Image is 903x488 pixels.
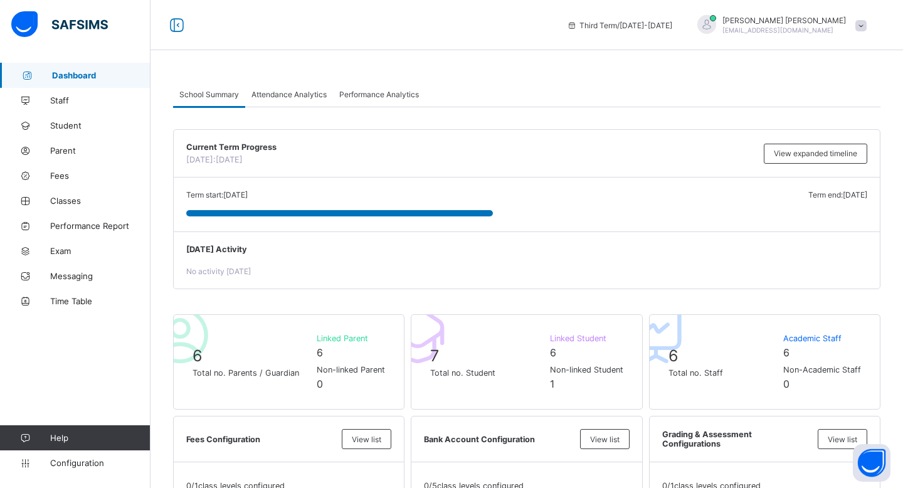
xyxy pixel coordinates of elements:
span: Performance Analytics [339,90,419,99]
button: Open asap [853,444,890,482]
span: View list [590,435,620,444]
span: Academic Staff [783,334,861,343]
span: Dashboard [52,70,150,80]
span: View list [352,435,381,444]
span: Exam [50,246,150,256]
span: Attendance Analytics [251,90,327,99]
span: 7 [430,346,439,365]
span: [DATE] Activity [186,245,867,254]
span: Total no. Student [430,368,543,378]
span: 6 [193,346,203,365]
span: Linked Parent [317,334,385,343]
span: Student [50,120,150,130]
span: Fees Configuration [186,435,335,444]
span: Current Term Progress [186,142,758,152]
span: Staff [50,95,150,105]
span: [EMAIL_ADDRESS][DOMAIN_NAME] [722,26,833,34]
span: Term start: [DATE] [186,190,248,199]
span: Classes [50,196,150,206]
span: Help [50,433,150,443]
span: View list [828,435,857,444]
span: Bank Account Configuration [424,435,573,444]
span: Parent [50,146,150,156]
span: Non-Academic Staff [783,365,861,374]
span: Performance Report [50,221,150,231]
img: safsims [11,11,108,38]
span: 6 [550,346,556,359]
span: School Summary [179,90,239,99]
span: 6 [317,346,323,359]
span: Time Table [50,296,150,306]
span: 6 [668,346,679,365]
div: MOHAMEDMOHAMED [685,15,873,36]
span: No activity [DATE] [186,267,251,276]
span: Configuration [50,458,150,468]
span: Total no. Staff [668,368,777,378]
span: 6 [783,346,789,359]
span: Linked Student [550,334,623,343]
span: Total no. Parents / Guardian [193,368,310,378]
span: 0 [783,378,789,390]
span: 0 [317,378,323,390]
span: Messaging [50,271,150,281]
span: Term end: [DATE] [808,190,867,199]
span: [DATE]: [DATE] [186,155,243,164]
span: Non-linked Parent [317,365,385,374]
span: session/term information [567,21,672,30]
span: View expanded timeline [774,149,857,158]
span: Grading & Assessment Configurations [662,430,811,448]
span: Fees [50,171,150,181]
span: [PERSON_NAME] [PERSON_NAME] [722,16,846,25]
span: Non-linked Student [550,365,623,374]
span: 1 [550,378,554,390]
